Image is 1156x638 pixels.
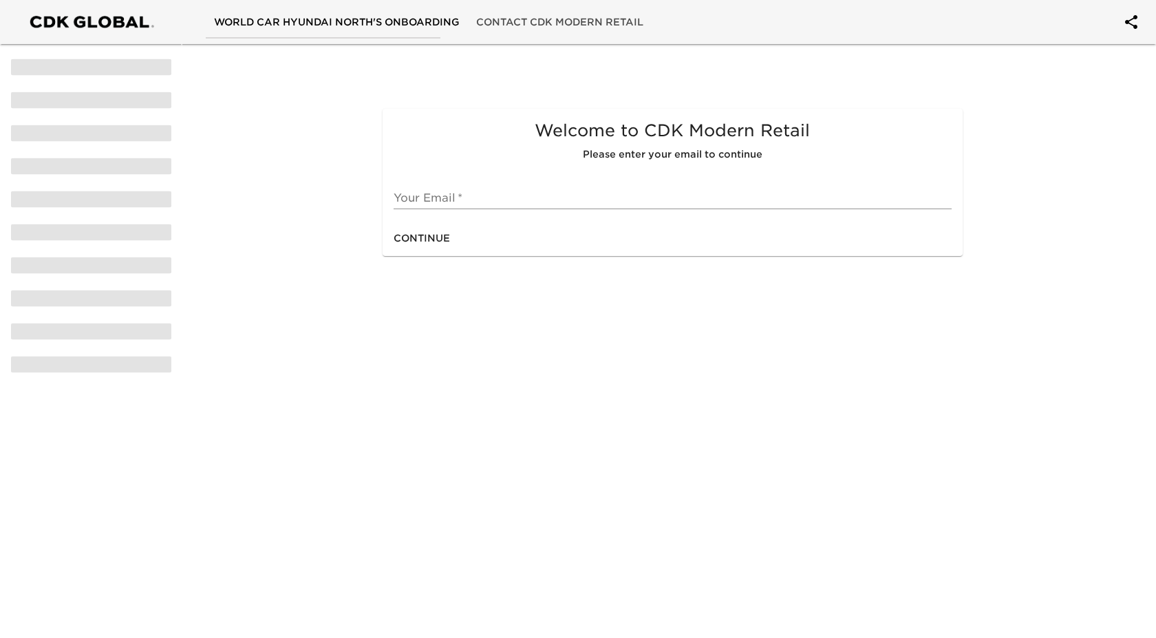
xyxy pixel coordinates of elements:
[394,230,450,247] span: Continue
[1115,6,1148,39] button: account of current user
[214,14,460,31] span: World Car Hyundai North's Onboarding
[476,14,643,31] span: Contact CDK Modern Retail
[388,226,456,251] button: Continue
[394,147,951,162] h6: Please enter your email to continue
[394,120,951,142] h5: Welcome to CDK Modern Retail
